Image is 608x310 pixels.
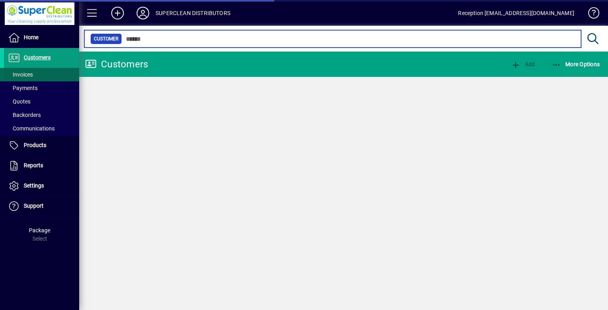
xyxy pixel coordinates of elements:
a: Settings [4,176,79,196]
span: Home [24,34,38,40]
span: Package [29,227,50,233]
button: Add [509,57,537,71]
a: Invoices [4,68,79,81]
a: Backorders [4,108,79,122]
a: Reports [4,156,79,176]
span: Backorders [8,112,41,118]
span: Customer [94,35,118,43]
a: Products [4,136,79,155]
span: Settings [24,182,44,189]
a: Knowledge Base [582,2,598,27]
button: Add [105,6,130,20]
a: Communications [4,122,79,135]
div: Customers [85,58,148,71]
span: Support [24,203,44,209]
span: More Options [552,61,600,67]
span: Products [24,142,46,148]
span: Customers [24,54,51,61]
a: Payments [4,81,79,95]
a: Home [4,28,79,48]
button: Profile [130,6,156,20]
a: Quotes [4,95,79,108]
span: Invoices [8,71,33,78]
span: Payments [8,85,38,91]
span: Quotes [8,98,30,105]
button: More Options [550,57,602,71]
a: Support [4,196,79,216]
span: Add [511,61,535,67]
span: Communications [8,125,55,132]
div: SUPERCLEAN DISTRIBUTORS [156,7,230,19]
span: Reports [24,162,43,168]
div: Reception [EMAIL_ADDRESS][DOMAIN_NAME] [458,7,574,19]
